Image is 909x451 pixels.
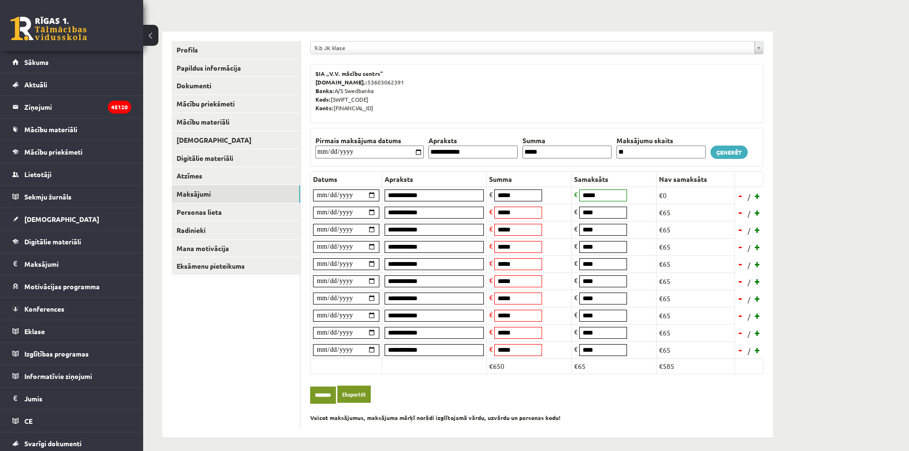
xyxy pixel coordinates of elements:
[489,327,493,336] span: €
[657,290,735,307] td: €65
[172,185,300,203] a: Maksājumi
[657,204,735,221] td: €65
[753,274,763,288] a: +
[574,259,578,267] span: €
[426,136,520,146] th: Apraksts
[172,77,300,94] a: Dokumenti
[657,255,735,273] td: €65
[24,147,83,156] span: Mācību priekšmeti
[657,273,735,290] td: €65
[753,240,763,254] a: +
[736,205,745,220] a: -
[314,42,751,54] span: 9.b JK klase
[24,304,64,313] span: Konferences
[12,343,131,365] a: Izglītības programas
[172,221,300,239] a: Radinieki
[12,253,131,275] a: Maksājumi
[753,205,763,220] a: +
[172,59,300,77] a: Papildus informācija
[657,324,735,341] td: €65
[747,226,752,236] span: /
[24,327,45,336] span: Eklase
[489,276,493,284] span: €
[747,312,752,322] span: /
[24,125,77,134] span: Mācību materiāli
[753,222,763,237] a: +
[753,343,763,357] a: +
[311,171,382,187] th: Datums
[24,170,52,178] span: Lietotāji
[574,293,578,302] span: €
[315,87,334,94] b: Banka:
[12,365,131,387] a: Informatīvie ziņojumi
[12,118,131,140] a: Mācību materiāli
[24,237,81,246] span: Digitālie materiāli
[12,186,131,208] a: Sekmju žurnāls
[24,282,100,291] span: Motivācijas programma
[710,146,748,159] a: Ģenerēt
[12,208,131,230] a: [DEMOGRAPHIC_DATA]
[736,308,745,323] a: -
[572,358,657,374] td: €65
[574,310,578,319] span: €
[10,17,87,41] a: Rīgas 1. Tālmācības vidusskola
[572,171,657,187] th: Samaksāts
[489,259,493,267] span: €
[12,73,131,95] a: Aktuāli
[736,257,745,271] a: -
[736,274,745,288] a: -
[24,58,49,66] span: Sākums
[574,327,578,336] span: €
[24,215,99,223] span: [DEMOGRAPHIC_DATA]
[489,345,493,353] span: €
[382,171,487,187] th: Apraksts
[574,241,578,250] span: €
[747,243,752,253] span: /
[172,113,300,131] a: Mācību materiāli
[489,241,493,250] span: €
[12,298,131,320] a: Konferences
[747,277,752,287] span: /
[614,136,708,146] th: Maksājumu skaits
[489,190,493,199] span: €
[657,171,735,187] th: Nav samaksāts
[12,96,131,118] a: Ziņojumi45120
[736,291,745,305] a: -
[12,388,131,409] a: Jumis
[315,78,367,86] b: [DOMAIN_NAME].:
[487,171,572,187] th: Summa
[337,386,371,403] a: Eksportēt
[172,240,300,257] a: Mana motivācija
[736,325,745,340] a: -
[24,394,42,403] span: Jumis
[657,238,735,255] td: €65
[753,189,763,203] a: +
[747,192,752,202] span: /
[753,325,763,340] a: +
[753,308,763,323] a: +
[520,136,614,146] th: Summa
[172,149,300,167] a: Digitālie materiāli
[172,41,300,59] a: Profils
[736,343,745,357] a: -
[736,240,745,254] a: -
[12,275,131,297] a: Motivācijas programma
[12,320,131,342] a: Eklase
[12,163,131,185] a: Lietotāji
[172,131,300,149] a: [DEMOGRAPHIC_DATA]
[574,190,578,199] span: €
[736,189,745,203] a: -
[315,104,334,112] b: Konts:
[753,257,763,271] a: +
[753,291,763,305] a: +
[315,70,384,77] b: SIA „V.V. mācību centrs”
[313,136,426,146] th: Pirmais maksājuma datums
[747,209,752,219] span: /
[489,207,493,216] span: €
[12,141,131,163] a: Mācību priekšmeti
[736,222,745,237] a: -
[574,224,578,233] span: €
[489,224,493,233] span: €
[24,417,32,425] span: CE
[747,346,752,356] span: /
